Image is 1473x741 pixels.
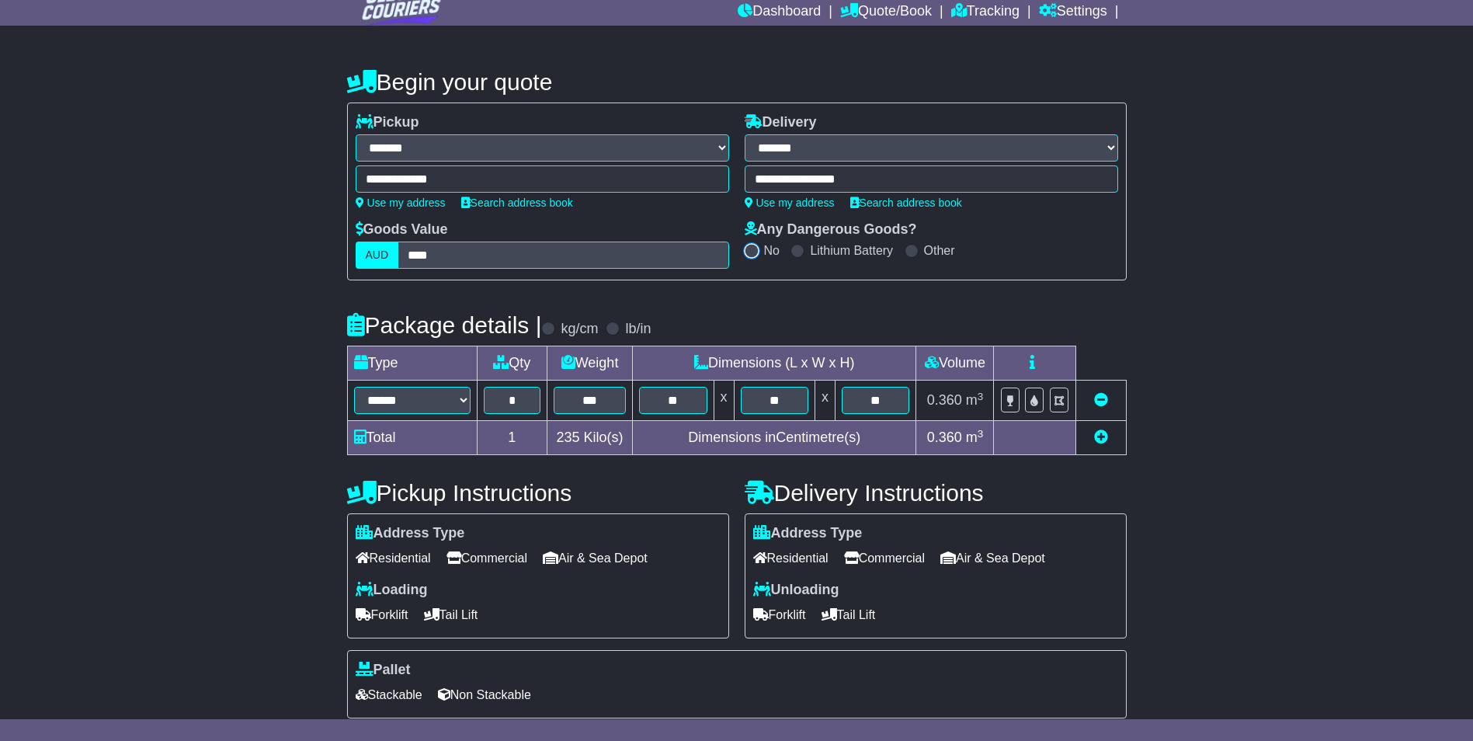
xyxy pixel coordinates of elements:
[347,312,542,338] h4: Package details |
[446,546,527,570] span: Commercial
[714,381,734,421] td: x
[940,546,1045,570] span: Air & Sea Depot
[916,346,994,381] td: Volume
[438,683,531,707] span: Non Stackable
[966,392,984,408] span: m
[347,69,1127,95] h4: Begin your quote
[745,221,917,238] label: Any Dangerous Goods?
[966,430,984,445] span: m
[978,428,984,440] sup: 3
[477,346,547,381] td: Qty
[633,346,916,381] td: Dimensions (L x W x H)
[356,114,419,131] label: Pickup
[347,421,477,455] td: Total
[633,421,916,455] td: Dimensions in Centimetre(s)
[978,391,984,402] sup: 3
[745,480,1127,506] h4: Delivery Instructions
[561,321,598,338] label: kg/cm
[1094,430,1108,445] a: Add new item
[547,421,633,455] td: Kilo(s)
[356,662,411,679] label: Pallet
[356,221,448,238] label: Goods Value
[1094,392,1108,408] a: Remove this item
[461,197,573,209] a: Search address book
[815,381,835,421] td: x
[927,430,962,445] span: 0.360
[356,197,446,209] a: Use my address
[543,546,648,570] span: Air & Sea Depot
[753,603,806,627] span: Forklift
[844,546,925,570] span: Commercial
[347,480,729,506] h4: Pickup Instructions
[356,525,465,542] label: Address Type
[822,603,876,627] span: Tail Lift
[356,582,428,599] label: Loading
[764,243,780,258] label: No
[850,197,962,209] a: Search address book
[753,582,839,599] label: Unloading
[356,683,422,707] span: Stackable
[753,546,829,570] span: Residential
[347,346,477,381] td: Type
[557,430,580,445] span: 235
[810,243,893,258] label: Lithium Battery
[424,603,478,627] span: Tail Lift
[547,346,633,381] td: Weight
[927,392,962,408] span: 0.360
[745,114,817,131] label: Delivery
[924,243,955,258] label: Other
[753,525,863,542] label: Address Type
[356,546,431,570] span: Residential
[625,321,651,338] label: lb/in
[477,421,547,455] td: 1
[356,603,408,627] span: Forklift
[356,242,399,269] label: AUD
[745,197,835,209] a: Use my address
